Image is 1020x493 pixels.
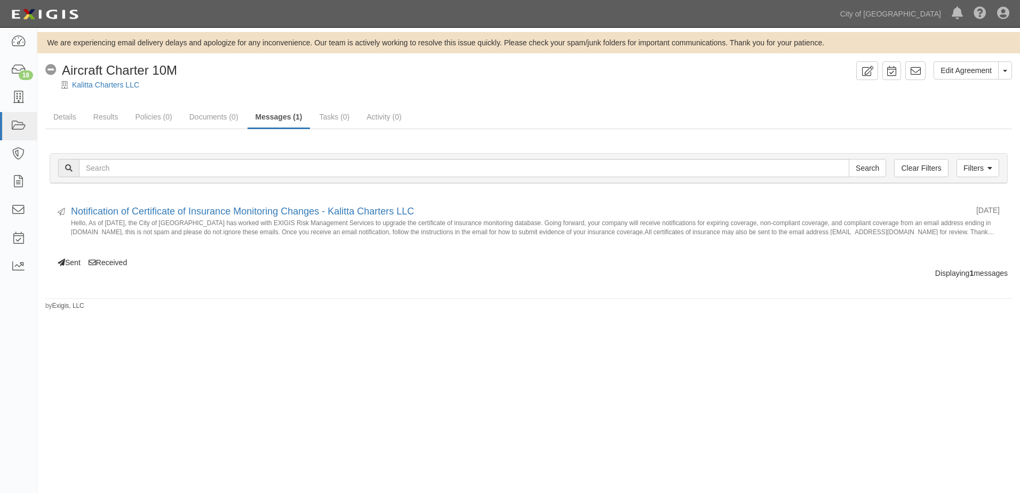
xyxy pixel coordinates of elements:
[45,65,57,76] i: No Coverage
[52,302,84,309] a: Exigis, LLC
[85,106,126,128] a: Results
[45,106,84,128] a: Details
[934,61,999,79] a: Edit Agreement
[358,106,409,128] a: Activity (0)
[976,205,1000,216] div: [DATE]
[42,268,1016,279] div: Displaying messages
[974,7,986,20] i: Help Center - Complianz
[42,194,1016,268] div: Sent Received
[58,209,65,216] i: Sent
[248,106,310,129] a: Messages (1)
[62,63,177,77] span: Aircraft Charter 10M
[311,106,357,128] a: Tasks (0)
[71,219,1000,235] small: Hello, As of [DATE], the City of [GEOGRAPHIC_DATA] has worked with EXIGIS Risk Management Service...
[127,106,180,128] a: Policies (0)
[37,37,1020,48] div: We are experiencing email delivery delays and apologize for any inconvenience. Our team is active...
[969,269,974,277] b: 1
[957,159,999,177] a: Filters
[19,70,33,80] div: 18
[8,5,82,24] img: logo-5460c22ac91f19d4615b14bd174203de0afe785f0fc80cf4dbbc73dc1793850b.png
[835,3,946,25] a: City of [GEOGRAPHIC_DATA]
[72,81,139,89] a: Kalitta Charters LLC
[849,159,886,177] input: Search
[181,106,246,128] a: Documents (0)
[45,61,177,79] div: Aircraft Charter 10M
[45,301,84,311] small: by
[71,206,414,217] a: Notification of Certificate of Insurance Monitoring Changes - Kalitta Charters LLC
[894,159,948,177] a: Clear Filters
[71,205,968,219] div: Notification of Certificate of Insurance Monitoring Changes - Kalitta Charters LLC
[79,159,849,177] input: Search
